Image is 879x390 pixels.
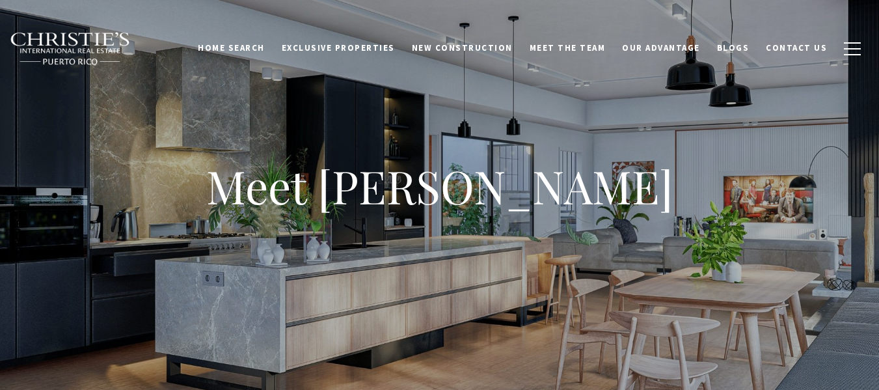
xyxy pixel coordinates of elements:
[189,36,273,61] a: Home Search
[273,36,403,61] a: Exclusive Properties
[521,36,614,61] a: Meet the Team
[766,42,827,53] span: Contact Us
[622,42,700,53] span: Our Advantage
[282,42,395,53] span: Exclusive Properties
[717,42,750,53] span: Blogs
[206,161,673,211] h1: Meet [PERSON_NAME]
[10,32,131,66] img: Christie's International Real Estate black text logo
[403,36,521,61] a: New Construction
[614,36,709,61] a: Our Advantage
[709,36,758,61] a: Blogs
[412,42,513,53] span: New Construction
